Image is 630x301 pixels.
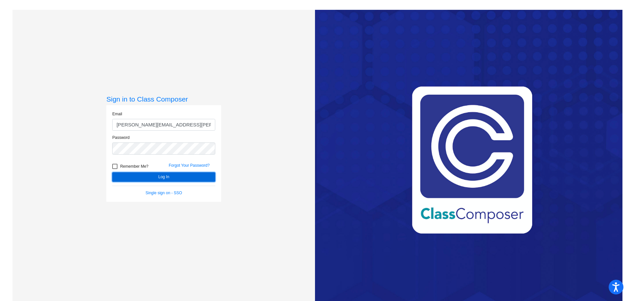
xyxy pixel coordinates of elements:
[112,111,122,117] label: Email
[169,163,210,168] a: Forgot Your Password?
[106,95,221,103] h3: Sign in to Class Composer
[112,172,215,182] button: Log In
[146,191,182,195] a: Single sign on - SSO
[120,162,148,170] span: Remember Me?
[112,135,130,141] label: Password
